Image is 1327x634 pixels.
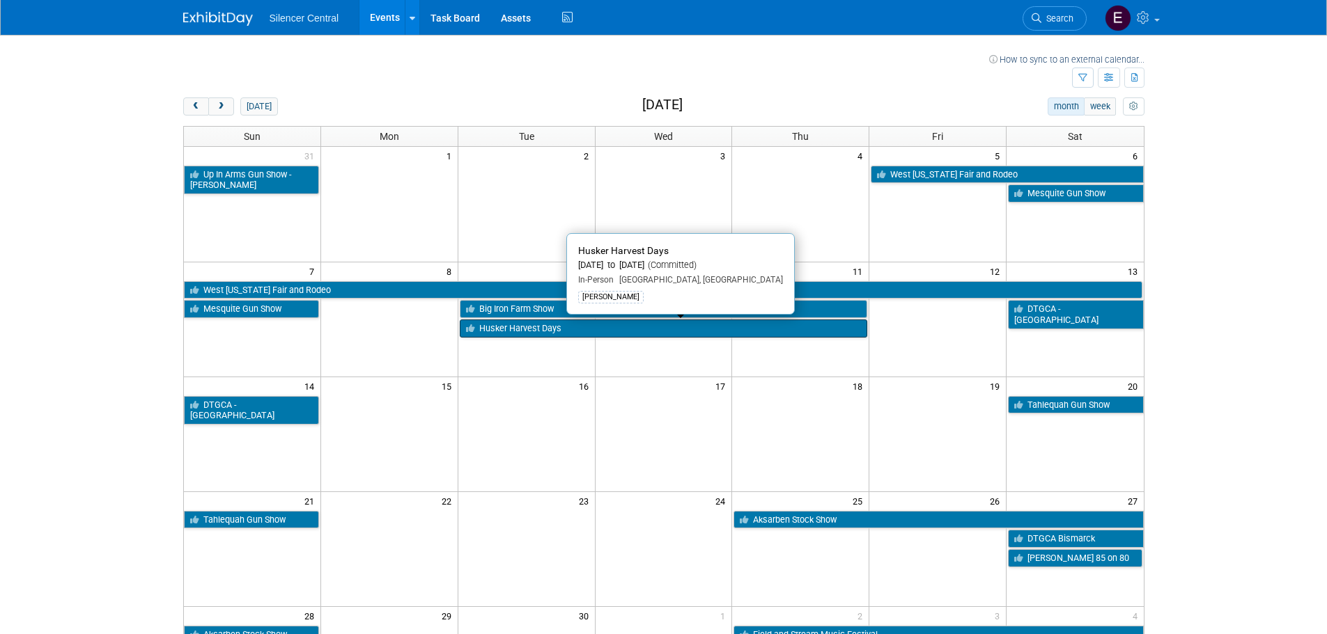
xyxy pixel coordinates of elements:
[184,396,319,425] a: DTGCA - [GEOGRAPHIC_DATA]
[1068,131,1082,142] span: Sat
[240,97,277,116] button: [DATE]
[445,262,458,280] span: 8
[270,13,339,24] span: Silencer Central
[183,12,253,26] img: ExhibitDay
[1126,377,1144,395] span: 20
[851,492,869,509] span: 25
[614,275,783,285] span: [GEOGRAPHIC_DATA], [GEOGRAPHIC_DATA]
[519,131,534,142] span: Tue
[183,97,209,116] button: prev
[719,607,731,624] span: 1
[988,492,1006,509] span: 26
[1129,102,1138,111] i: Personalize Calendar
[1123,97,1144,116] button: myCustomButton
[1105,5,1131,31] img: Emma Houwman
[1048,97,1085,116] button: month
[578,291,644,303] div: [PERSON_NAME]
[734,511,1143,529] a: Aksarben Stock Show
[184,281,1142,299] a: West [US_STATE] Fair and Rodeo
[460,300,868,318] a: Big Iron Farm Show
[244,131,261,142] span: Sun
[851,377,869,395] span: 18
[932,131,943,142] span: Fri
[577,377,595,395] span: 16
[1126,492,1144,509] span: 27
[303,492,320,509] span: 21
[1084,97,1116,116] button: week
[989,54,1144,65] a: How to sync to an external calendar...
[578,245,669,256] span: Husker Harvest Days
[577,492,595,509] span: 23
[578,260,783,271] div: [DATE] to [DATE]
[445,147,458,164] span: 1
[644,260,697,270] span: (Committed)
[440,607,458,624] span: 29
[582,147,595,164] span: 2
[380,131,399,142] span: Mon
[208,97,234,116] button: next
[714,492,731,509] span: 24
[993,147,1006,164] span: 5
[184,166,319,194] a: Up In Arms Gun Show - [PERSON_NAME]
[184,300,319,318] a: Mesquite Gun Show
[851,262,869,280] span: 11
[1008,184,1143,203] a: Mesquite Gun Show
[1023,6,1087,31] a: Search
[184,511,319,529] a: Tahlequah Gun Show
[642,97,683,113] h2: [DATE]
[1008,549,1142,567] a: [PERSON_NAME] 85 on 80
[440,377,458,395] span: 15
[988,262,1006,280] span: 12
[719,147,731,164] span: 3
[1131,147,1144,164] span: 6
[654,131,673,142] span: Wed
[1008,530,1143,548] a: DTGCA Bismarck
[1008,396,1143,414] a: Tahlequah Gun Show
[1126,262,1144,280] span: 13
[577,607,595,624] span: 30
[460,319,868,338] a: Husker Harvest Days
[988,377,1006,395] span: 19
[578,275,614,285] span: In-Person
[993,607,1006,624] span: 3
[303,147,320,164] span: 31
[856,147,869,164] span: 4
[308,262,320,280] span: 7
[1041,13,1073,24] span: Search
[440,492,458,509] span: 22
[1008,300,1143,328] a: DTGCA - [GEOGRAPHIC_DATA]
[792,131,809,142] span: Thu
[1131,607,1144,624] span: 4
[714,377,731,395] span: 17
[856,607,869,624] span: 2
[871,166,1143,184] a: West [US_STATE] Fair and Rodeo
[303,377,320,395] span: 14
[303,607,320,624] span: 28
